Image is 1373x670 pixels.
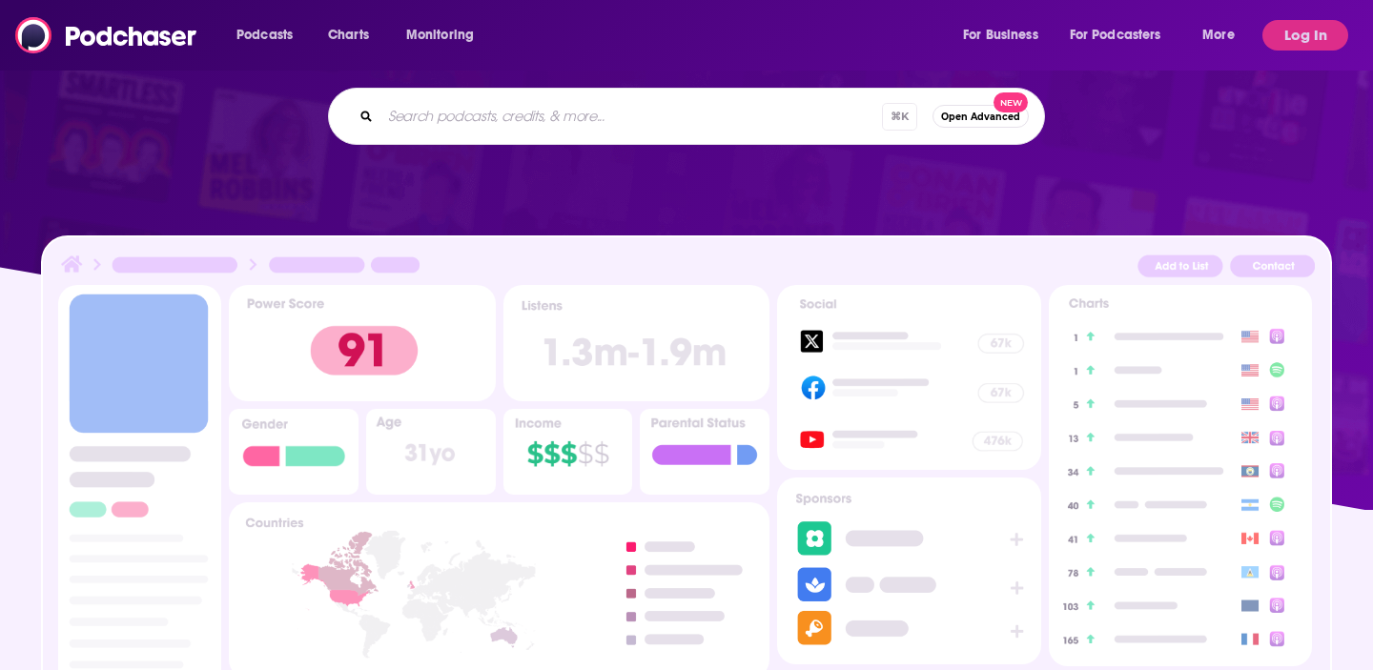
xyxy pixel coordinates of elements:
[1189,20,1259,51] button: open menu
[1202,22,1235,49] span: More
[777,285,1041,470] img: Podcast Socials
[640,409,769,495] img: Podcast Insights Parental Status
[58,253,1315,285] img: Podcast Insights Header
[950,20,1062,51] button: open menu
[328,88,1045,145] div: Search podcasts, credits, & more...
[503,409,633,495] img: Podcast Insights Income
[994,92,1028,112] span: New
[393,20,499,51] button: open menu
[236,22,293,49] span: Podcasts
[229,285,495,400] img: Podcast Insights Power score
[941,112,1020,122] span: Open Advanced
[1070,22,1161,49] span: For Podcasters
[316,20,380,51] a: Charts
[777,477,1041,664] img: Podcast Sponsors
[328,22,369,49] span: Charts
[380,101,882,132] input: Search podcasts, credits, & more...
[229,409,359,495] img: Podcast Insights Gender
[366,409,496,495] img: Podcast Insights Age
[503,285,769,400] img: Podcast Insights Listens
[1049,285,1313,666] img: Podcast Insights Charts
[15,17,198,53] img: Podchaser - Follow, Share and Rate Podcasts
[882,103,917,131] span: ⌘ K
[932,105,1029,128] button: Open AdvancedNew
[963,22,1038,49] span: For Business
[1057,20,1189,51] button: open menu
[406,22,474,49] span: Monitoring
[1262,20,1348,51] button: Log In
[223,20,318,51] button: open menu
